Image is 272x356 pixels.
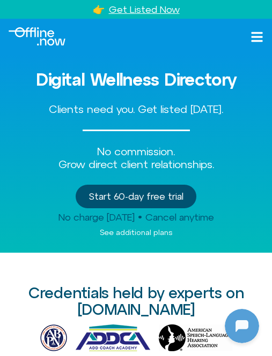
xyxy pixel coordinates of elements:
img: Offline.Now logo in white. Text of the words offline.now with a line going through the "O" [9,27,65,46]
h3: Digital Wellness Directory [9,70,263,89]
a: Get Listed Now [109,4,180,15]
span: Clients need you. Get listed [DATE]. [49,103,223,115]
span: No commission. Grow direct client relationships. [58,145,214,170]
span: No charge [DATE] • Cancel anytime [58,211,214,223]
iframe: Botpress [225,309,259,343]
h2: Credentials held by experts on [DOMAIN_NAME]​ [9,285,263,318]
a: Start 60-day free trial [76,185,196,208]
a: See additional plans [100,228,172,237]
div: Logo [9,27,65,46]
span: Start 60-day free trial [89,191,183,202]
a: 👉 [93,4,105,15]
